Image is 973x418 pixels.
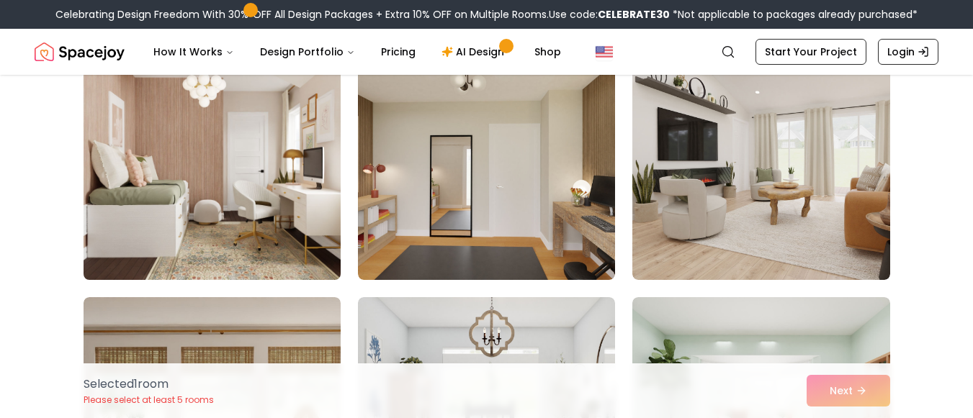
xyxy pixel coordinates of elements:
button: Design Portfolio [248,37,367,66]
button: How It Works [142,37,246,66]
a: Login [878,39,938,65]
a: Pricing [369,37,427,66]
span: *Not applicable to packages already purchased* [670,7,918,22]
a: AI Design [430,37,520,66]
a: Spacejoy [35,37,125,66]
div: Celebrating Design Freedom With 30% OFF All Design Packages + Extra 10% OFF on Multiple Rooms. [55,7,918,22]
img: Room room-34 [77,44,347,286]
a: Start Your Project [755,39,866,65]
img: Spacejoy Logo [35,37,125,66]
p: Please select at least 5 rooms [84,394,214,406]
p: Selected 1 room [84,376,214,393]
img: Room room-35 [358,50,615,280]
nav: Main [142,37,573,66]
b: CELEBRATE30 [598,7,670,22]
img: Room room-36 [632,50,889,280]
img: United States [596,43,613,60]
nav: Global [35,29,938,75]
a: Shop [523,37,573,66]
span: Use code: [549,7,670,22]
